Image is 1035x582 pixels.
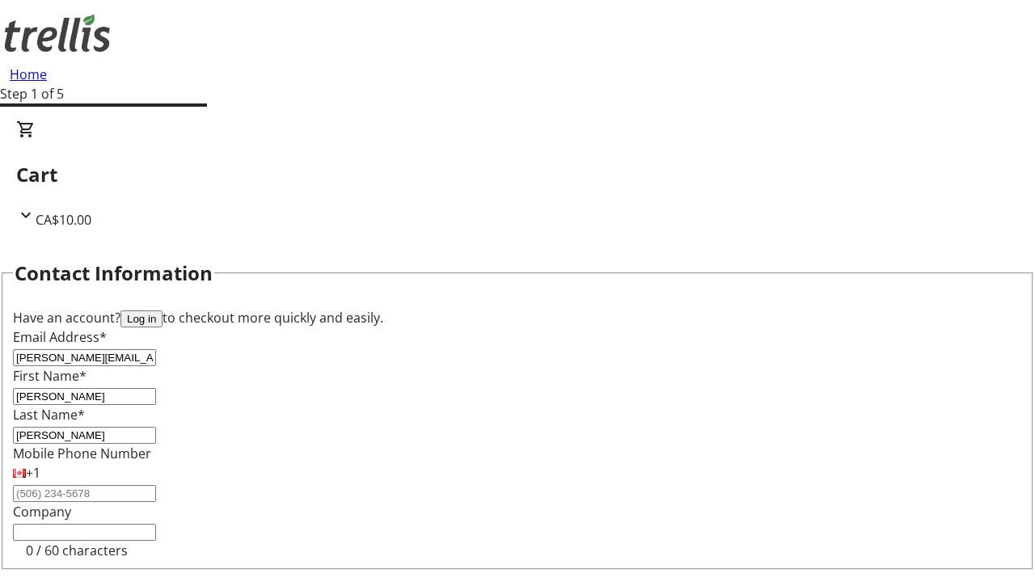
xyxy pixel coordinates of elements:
[13,503,71,521] label: Company
[13,308,1022,327] div: Have an account? to checkout more quickly and easily.
[26,542,128,559] tr-character-limit: 0 / 60 characters
[13,406,85,424] label: Last Name*
[36,211,91,229] span: CA$10.00
[16,160,1019,189] h2: Cart
[13,367,87,385] label: First Name*
[120,310,163,327] button: Log in
[13,328,107,346] label: Email Address*
[13,485,156,502] input: (506) 234-5678
[13,445,151,462] label: Mobile Phone Number
[16,120,1019,230] div: CartCA$10.00
[15,259,213,288] h2: Contact Information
